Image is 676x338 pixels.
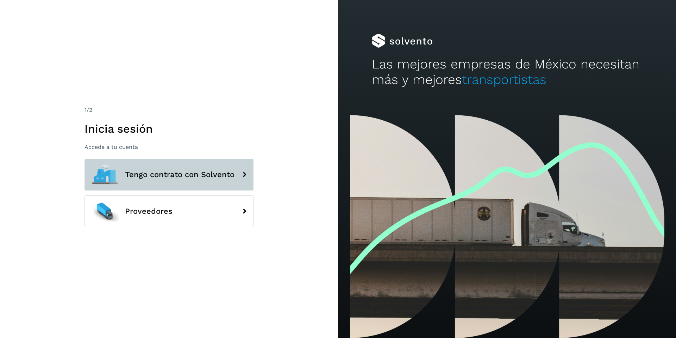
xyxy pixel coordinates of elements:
div: /2 [84,106,254,114]
span: transportistas [462,72,546,87]
button: Tengo contrato con Solvento [84,159,254,191]
button: Proveedores [84,195,254,227]
span: 1 [84,107,87,113]
span: Tengo contrato con Solvento [125,170,234,179]
h2: Las mejores empresas de México necesitan más y mejores [372,56,642,88]
h1: Inicia sesión [84,122,254,135]
p: Accede a tu cuenta [84,144,254,150]
span: Proveedores [125,207,173,216]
